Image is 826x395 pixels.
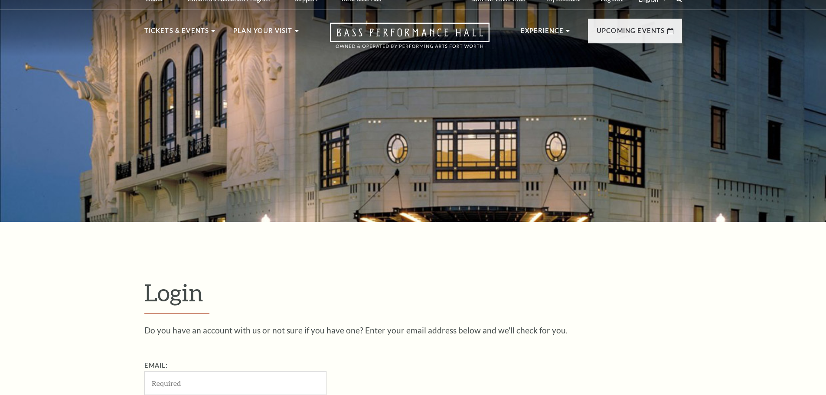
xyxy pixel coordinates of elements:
p: Tickets & Events [144,26,209,41]
input: Required [144,371,326,395]
p: Experience [521,26,564,41]
p: Upcoming Events [597,26,665,41]
p: Plan Your Visit [233,26,293,41]
span: Login [144,278,203,306]
p: Do you have an account with us or not sure if you have one? Enter your email address below and we... [144,326,682,334]
label: Email: [144,362,168,369]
